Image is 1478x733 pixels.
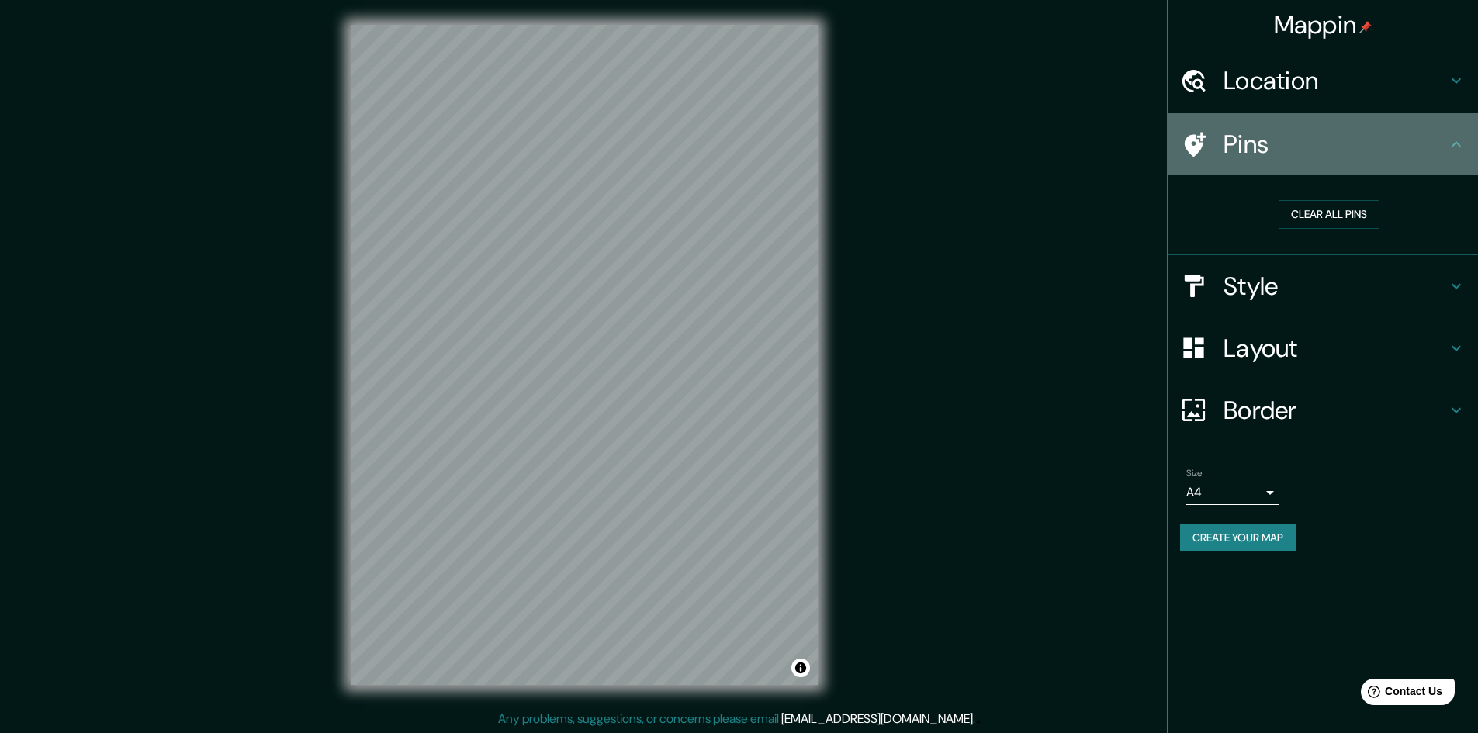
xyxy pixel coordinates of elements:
div: . [978,710,981,728]
div: A4 [1186,480,1279,505]
canvas: Map [351,25,818,685]
img: pin-icon.png [1359,21,1372,33]
button: Clear all pins [1279,200,1379,229]
h4: Pins [1224,129,1447,160]
label: Size [1186,466,1203,479]
h4: Layout [1224,333,1447,364]
a: [EMAIL_ADDRESS][DOMAIN_NAME] [781,711,973,727]
div: . [975,710,978,728]
h4: Style [1224,271,1447,302]
div: Style [1168,255,1478,317]
div: Pins [1168,113,1478,175]
button: Toggle attribution [791,659,810,677]
p: Any problems, suggestions, or concerns please email . [498,710,975,728]
button: Create your map [1180,524,1296,552]
div: Location [1168,50,1478,112]
div: Layout [1168,317,1478,379]
h4: Mappin [1274,9,1372,40]
div: Border [1168,379,1478,441]
iframe: Help widget launcher [1340,672,1461,716]
h4: Border [1224,395,1447,426]
h4: Location [1224,65,1447,96]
